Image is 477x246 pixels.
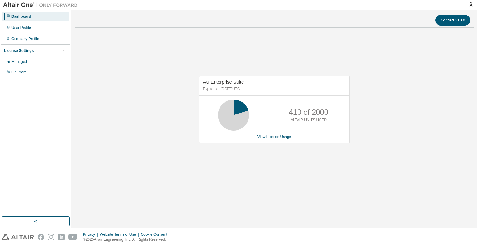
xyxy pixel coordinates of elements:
button: Contact Sales [435,15,470,26]
img: altair_logo.svg [2,234,34,240]
img: youtube.svg [68,234,77,240]
div: User Profile [11,25,31,30]
img: Altair One [3,2,81,8]
p: Expires on [DATE] UTC [203,86,344,92]
div: Cookie Consent [141,232,171,237]
div: Dashboard [11,14,31,19]
p: ALTAIR UNITS USED [291,118,327,123]
div: Company Profile [11,36,39,41]
p: © 2025 Altair Engineering, Inc. All Rights Reserved. [83,237,171,242]
span: AU Enterprise Suite [203,79,244,85]
img: linkedin.svg [58,234,65,240]
a: View License Usage [257,135,291,139]
p: 410 of 2000 [289,107,328,118]
div: Managed [11,59,27,64]
div: License Settings [4,48,34,53]
img: facebook.svg [38,234,44,240]
div: Website Terms of Use [100,232,141,237]
div: Privacy [83,232,100,237]
div: On Prem [11,70,26,75]
img: instagram.svg [48,234,54,240]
